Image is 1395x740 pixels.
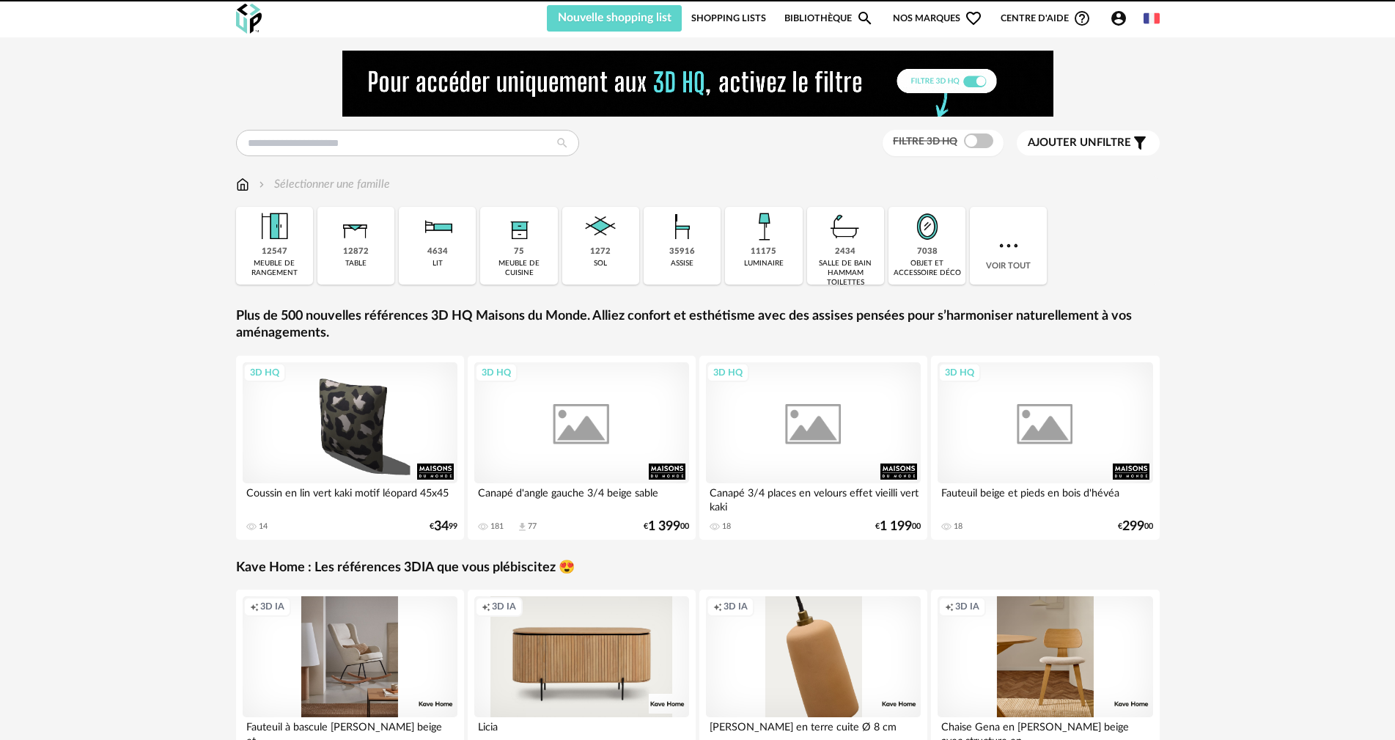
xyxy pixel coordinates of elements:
[1110,10,1134,27] span: Account Circle icon
[343,246,369,257] div: 12872
[259,521,268,532] div: 14
[880,521,912,532] span: 1 199
[954,521,962,532] div: 18
[514,246,524,257] div: 75
[581,207,620,246] img: Sol.png
[751,246,776,257] div: 11175
[691,5,766,32] a: Shopping Lists
[671,259,693,268] div: assise
[724,601,748,612] span: 3D IA
[955,601,979,612] span: 3D IA
[250,601,259,612] span: Creation icon
[236,308,1160,342] a: Plus de 500 nouvelles références 3D HQ Maisons du Monde. Alliez confort et esthétisme avec des as...
[744,207,784,246] img: Luminaire.png
[931,356,1160,540] a: 3D HQ Fauteuil beige et pieds en bois d'hévéa 18 €29900
[243,483,458,513] div: Coussin en lin vert kaki motif léopard 45x45
[256,176,390,193] div: Sélectionner une famille
[938,483,1153,513] div: Fauteuil beige et pieds en bois d'hévéa
[945,601,954,612] span: Creation icon
[875,521,921,532] div: € 00
[336,207,375,246] img: Table.png
[893,259,961,278] div: objet et accessoire déco
[811,259,880,287] div: salle de bain hammam toilettes
[547,5,682,32] button: Nouvelle shopping list
[744,259,784,268] div: luminaire
[236,4,262,34] img: OXP
[236,176,249,193] img: svg+xml;base64,PHN2ZyB3aWR0aD0iMTYiIGhlaWdodD0iMTciIHZpZXdCb3g9IjAgMCAxNiAxNyIgZmlsbD0ibm9uZSIgeG...
[434,521,449,532] span: 34
[995,232,1022,259] img: more.7b13dc1.svg
[648,521,680,532] span: 1 399
[1001,10,1091,27] span: Centre d'aideHelp Circle Outline icon
[893,5,982,32] span: Nos marques
[970,207,1047,285] div: Voir tout
[418,207,457,246] img: Literie.png
[706,483,921,513] div: Canapé 3/4 places en velours effet vieilli vert kaki
[713,601,722,612] span: Creation icon
[236,560,575,576] a: Kave Home : Les références 3DIA que vous plébiscitez 😍
[558,12,671,23] span: Nouvelle shopping list
[835,246,855,257] div: 2434
[492,601,516,612] span: 3D IA
[528,521,537,532] div: 77
[784,5,874,32] a: BibliothèqueMagnify icon
[517,521,528,532] span: Download icon
[938,363,981,382] div: 3D HQ
[1028,136,1131,150] span: filtre
[342,51,1053,117] img: NEW%20NEW%20HQ%20NEW_V1.gif
[1017,131,1160,155] button: Ajouter unfiltre Filter icon
[260,601,284,612] span: 3D IA
[1131,134,1149,152] span: Filter icon
[345,259,367,268] div: table
[1110,10,1127,27] span: Account Circle icon
[240,259,309,278] div: meuble de rangement
[825,207,865,246] img: Salle%20de%20bain.png
[917,246,938,257] div: 7038
[1028,137,1097,148] span: Ajouter un
[669,246,695,257] div: 35916
[482,601,490,612] span: Creation icon
[262,246,287,257] div: 12547
[430,521,457,532] div: € 99
[856,10,874,27] span: Magnify icon
[699,356,928,540] a: 3D HQ Canapé 3/4 places en velours effet vieilli vert kaki 18 €1 19900
[1118,521,1153,532] div: € 00
[908,207,947,246] img: Miroir.png
[474,483,690,513] div: Canapé d'angle gauche 3/4 beige sable
[644,521,689,532] div: € 00
[256,176,268,193] img: svg+xml;base64,PHN2ZyB3aWR0aD0iMTYiIGhlaWdodD0iMTYiIHZpZXdCb3g9IjAgMCAxNiAxNiIgZmlsbD0ibm9uZSIgeG...
[475,363,518,382] div: 3D HQ
[590,246,611,257] div: 1272
[254,207,294,246] img: Meuble%20de%20rangement.png
[1122,521,1144,532] span: 299
[663,207,702,246] img: Assise.png
[236,356,465,540] a: 3D HQ Coussin en lin vert kaki motif léopard 45x45 14 €3499
[499,207,539,246] img: Rangement.png
[965,10,982,27] span: Heart Outline icon
[490,521,504,532] div: 181
[594,259,607,268] div: sol
[468,356,696,540] a: 3D HQ Canapé d'angle gauche 3/4 beige sable 181 Download icon 77 €1 39900
[707,363,749,382] div: 3D HQ
[427,246,448,257] div: 4634
[243,363,286,382] div: 3D HQ
[1144,10,1160,26] img: fr
[485,259,553,278] div: meuble de cuisine
[722,521,731,532] div: 18
[433,259,443,268] div: lit
[893,136,957,147] span: Filtre 3D HQ
[1073,10,1091,27] span: Help Circle Outline icon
